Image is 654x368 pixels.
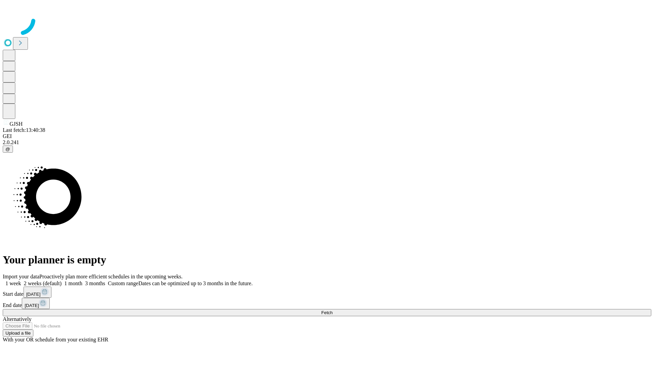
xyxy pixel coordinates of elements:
[3,274,40,279] span: Import your data
[108,280,138,286] span: Custom range
[3,329,33,337] button: Upload a file
[26,292,41,297] span: [DATE]
[3,139,651,145] div: 2.0.241
[10,121,22,127] span: GJSH
[3,254,651,266] h1: Your planner is empty
[64,280,82,286] span: 1 month
[3,337,108,342] span: With your OR schedule from your existing EHR
[3,298,651,309] div: End date
[3,133,651,139] div: GEI
[85,280,105,286] span: 3 months
[3,127,45,133] span: Last fetch: 13:40:38
[22,298,50,309] button: [DATE]
[25,303,39,308] span: [DATE]
[5,280,21,286] span: 1 week
[3,316,31,322] span: Alternatively
[3,287,651,298] div: Start date
[3,309,651,316] button: Fetch
[24,280,62,286] span: 2 weeks (default)
[3,145,13,153] button: @
[40,274,183,279] span: Proactively plan more efficient schedules in the upcoming weeks.
[138,280,252,286] span: Dates can be optimized up to 3 months in the future.
[24,287,51,298] button: [DATE]
[5,147,10,152] span: @
[321,310,332,315] span: Fetch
